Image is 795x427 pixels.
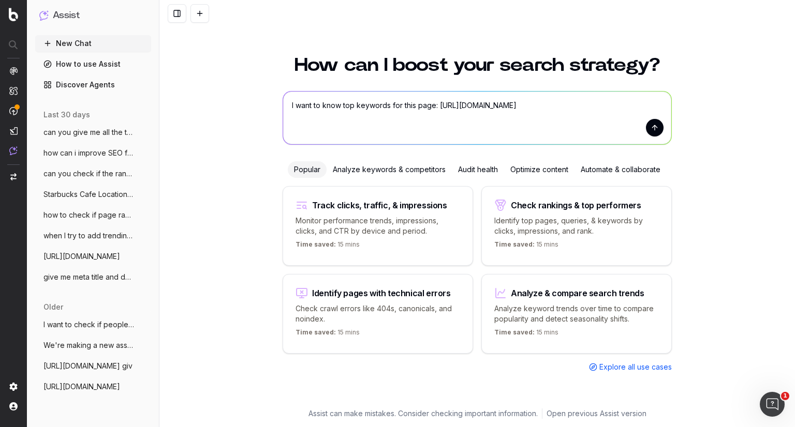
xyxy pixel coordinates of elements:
span: Explore all use cases [599,362,672,372]
img: Studio [9,127,18,135]
p: Identify top pages, queries, & keywords by clicks, impressions, and rank. [494,216,659,236]
button: We're making a new asset launching pumpk [35,337,151,354]
p: Check crawl errors like 404s, canonicals, and noindex. [296,303,460,324]
span: can you check if the ranking of this pag [43,169,135,179]
div: Identify pages with technical errors [312,289,451,297]
span: We're making a new asset launching pumpk [43,340,135,350]
span: 1 [781,392,789,400]
div: Analyze & compare search trends [511,289,644,297]
button: how can i improve SEO for this page? htt [35,145,151,161]
span: give me meta title and description for t [43,272,135,282]
div: Track clicks, traffic, & impressions [312,201,447,209]
button: Assist [39,8,147,23]
img: Analytics [9,67,18,75]
img: Assist [9,146,18,155]
span: [URL][DOMAIN_NAME] giv [43,361,132,371]
div: Analyze keywords & competitors [327,161,452,178]
img: Setting [9,383,18,391]
h1: How can I boost your search strategy? [283,56,672,74]
a: Explore all use cases [589,362,672,372]
textarea: I want to know top keywords for this page: [URL][DOMAIN_NAME] [283,91,671,144]
button: [URL][DOMAIN_NAME] [35,378,151,395]
span: last 30 days [43,110,90,120]
div: Popular [288,161,327,178]
button: New Chat [35,35,151,52]
button: Starbucks Cafe Locations at [GEOGRAPHIC_DATA] [35,186,151,203]
span: [URL][DOMAIN_NAME] [43,251,120,262]
img: Intelligence [9,86,18,95]
span: older [43,302,63,312]
p: 15 mins [494,328,558,341]
a: How to use Assist [35,56,151,72]
p: 15 mins [296,240,360,253]
p: Analyze keyword trends over time to compare popularity and detect seasonality shifts. [494,303,659,324]
p: Assist can make mistakes. Consider checking important information. [308,408,538,419]
button: [URL][DOMAIN_NAME] [35,248,151,265]
span: Time saved: [296,328,336,336]
span: Time saved: [494,328,535,336]
div: Check rankings & top performers [511,201,641,209]
div: Optimize content [504,161,575,178]
iframe: Intercom live chat [760,392,785,417]
p: 15 mins [296,328,360,341]
img: Switch project [10,173,17,180]
div: Automate & collaborate [575,161,667,178]
span: I want to check if people have started s [43,319,135,330]
button: how to check if page rank has improved o [35,207,151,223]
button: when I try to add trending searches to m [35,227,151,244]
p: 15 mins [494,240,558,253]
span: can you give me all the top search keywo [43,127,135,138]
p: Monitor performance trends, impressions, clicks, and CTR by device and period. [296,216,460,236]
span: Time saved: [494,240,535,248]
a: Open previous Assist version [547,408,646,419]
span: when I try to add trending searches to m [43,231,135,241]
span: how can i improve SEO for this page? htt [43,148,135,158]
span: how to check if page rank has improved o [43,210,135,220]
img: Assist [39,10,49,20]
h1: Assist [53,8,80,23]
span: Time saved: [296,240,336,248]
button: can you give me all the top search keywo [35,124,151,141]
span: Starbucks Cafe Locations at [GEOGRAPHIC_DATA] [43,189,135,200]
img: My account [9,402,18,410]
button: give me meta title and description for t [35,269,151,285]
img: Activation [9,106,18,115]
img: Botify logo [9,8,18,21]
span: [URL][DOMAIN_NAME] [43,382,120,392]
button: can you check if the ranking of this pag [35,165,151,182]
button: [URL][DOMAIN_NAME] giv [35,358,151,374]
button: I want to check if people have started s [35,316,151,333]
a: Discover Agents [35,77,151,93]
div: Audit health [452,161,504,178]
